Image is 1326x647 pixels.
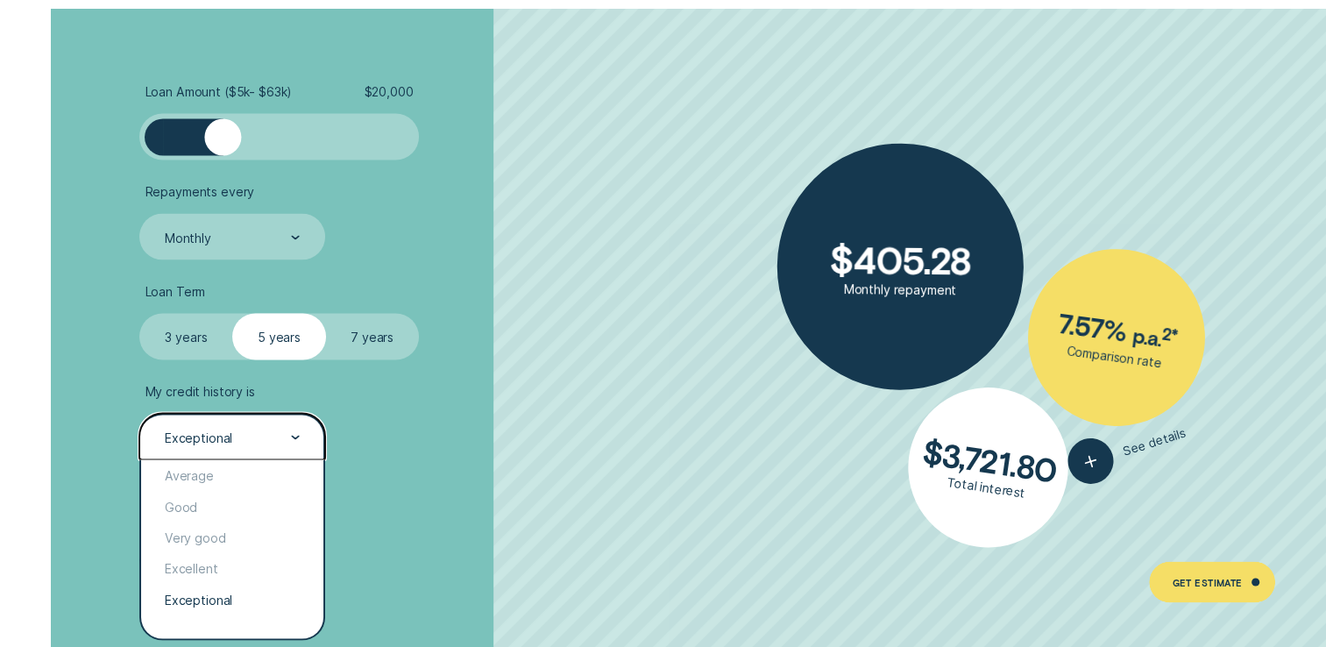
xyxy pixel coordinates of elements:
div: Average [141,459,323,490]
label: 5 years [232,313,325,359]
div: Very good [141,522,323,552]
label: 7 years [326,313,419,359]
div: Monthly [165,230,211,245]
button: See details [1063,410,1192,489]
span: Repayments every [145,183,255,199]
span: $ 20,000 [364,83,413,99]
a: Get Estimate [1149,561,1275,603]
div: Excellent [141,552,323,583]
div: Good [141,491,323,522]
div: Exceptional [141,584,323,615]
span: Loan Amount ( $5k - $63k ) [145,83,293,99]
span: Loan Term [145,283,206,299]
span: See details [1122,424,1188,458]
label: 3 years [139,313,232,359]
div: Exceptional [165,430,232,445]
span: My credit history is [145,383,255,399]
